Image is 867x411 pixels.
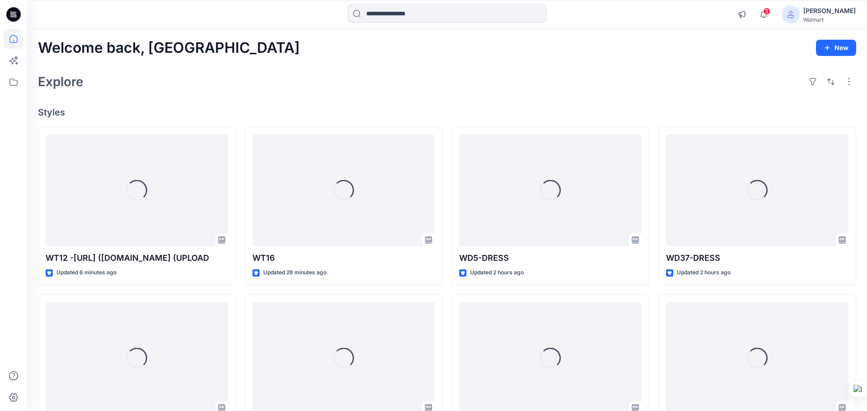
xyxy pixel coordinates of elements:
p: WT12 -[URL] ([DOMAIN_NAME] (UPLOAD [46,252,228,264]
h2: Explore [38,74,84,89]
p: Updated 28 minutes ago [263,268,326,277]
h4: Styles [38,107,856,118]
p: Updated 2 hours ago [470,268,524,277]
p: WT16 [252,252,435,264]
p: WD37-DRESS [666,252,848,264]
div: Walmart [803,16,856,23]
div: [PERSON_NAME] [803,5,856,16]
p: WD5-DRESS [459,252,642,264]
p: Updated 2 hours ago [677,268,731,277]
h2: Welcome back, [GEOGRAPHIC_DATA] [38,40,300,56]
p: Updated 6 minutes ago [56,268,117,277]
button: New [816,40,856,56]
span: 3 [763,8,770,15]
svg: avatar [787,11,794,18]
